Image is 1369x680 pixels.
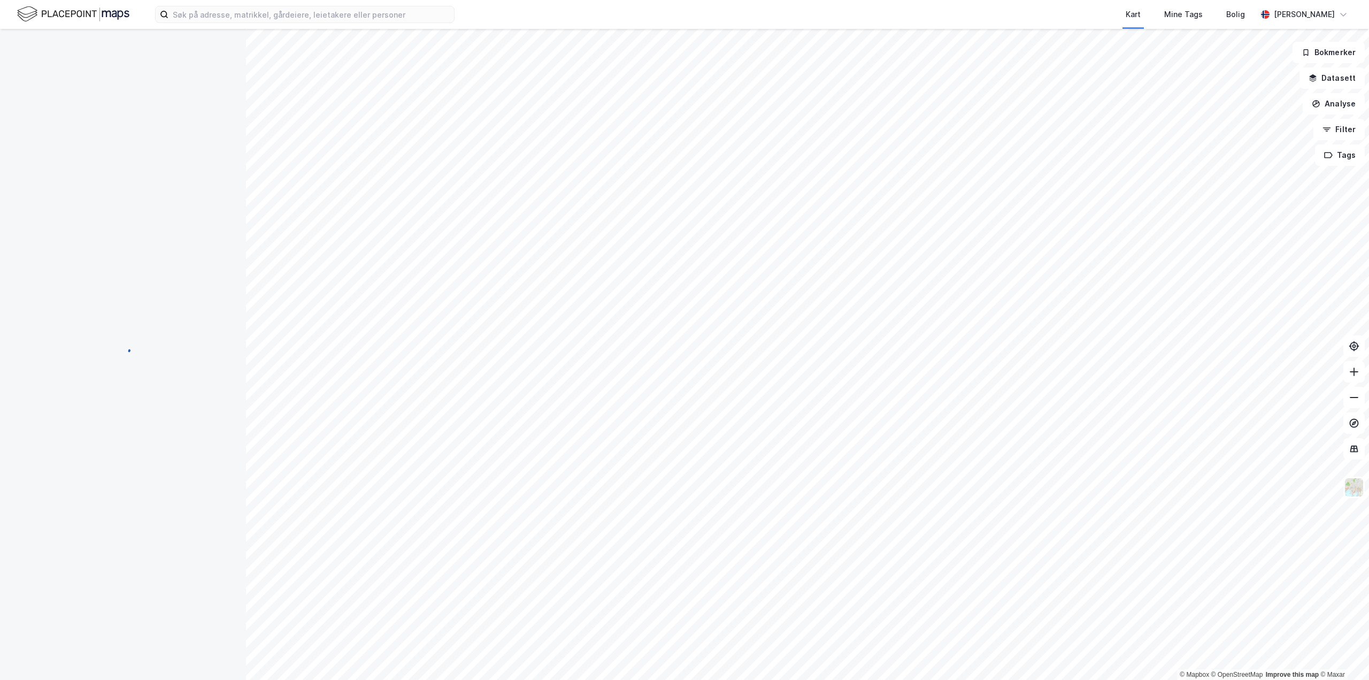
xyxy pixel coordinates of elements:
[1316,629,1369,680] div: Kontrollprogram for chat
[1126,8,1141,21] div: Kart
[1316,629,1369,680] iframe: Chat Widget
[1211,671,1263,678] a: OpenStreetMap
[1164,8,1203,21] div: Mine Tags
[168,6,454,22] input: Søk på adresse, matrikkel, gårdeiere, leietakere eller personer
[1313,119,1365,140] button: Filter
[114,340,132,357] img: spinner.a6d8c91a73a9ac5275cf975e30b51cfb.svg
[1299,67,1365,89] button: Datasett
[1274,8,1335,21] div: [PERSON_NAME]
[1344,477,1364,498] img: Z
[17,5,129,24] img: logo.f888ab2527a4732fd821a326f86c7f29.svg
[1180,671,1209,678] a: Mapbox
[1226,8,1245,21] div: Bolig
[1303,93,1365,114] button: Analyse
[1266,671,1319,678] a: Improve this map
[1315,144,1365,166] button: Tags
[1293,42,1365,63] button: Bokmerker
